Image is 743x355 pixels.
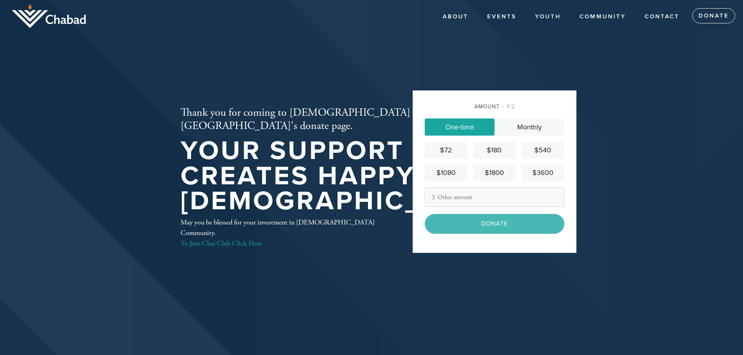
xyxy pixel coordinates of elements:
a: About [437,9,474,24]
a: Monthly [495,118,564,136]
h2: Thank you for coming to [DEMOGRAPHIC_DATA][GEOGRAPHIC_DATA]'s donate page. [181,106,515,132]
a: Donate [692,8,735,24]
a: Events [481,9,522,24]
div: Amount [425,102,564,111]
div: $1080 [428,168,464,178]
div: $72 [428,145,464,155]
a: $3600 [521,164,564,181]
a: COMMUNITY [574,9,632,24]
a: $1080 [425,164,467,181]
a: YOUTH [529,9,567,24]
a: $180 [473,142,516,159]
div: $1800 [476,168,512,178]
a: To Join Chai Club Click Here [181,239,262,248]
div: $3600 [525,168,561,178]
img: logo_half.png [12,4,86,28]
div: $540 [525,145,561,155]
a: $540 [521,142,564,159]
input: Other amount [425,187,564,207]
span: 1 [507,103,509,110]
a: $1800 [473,164,516,181]
a: $72 [425,142,467,159]
h1: Your support creates happy [DEMOGRAPHIC_DATA]! [181,138,515,214]
a: Contact [639,9,685,24]
span: /2 [502,103,515,110]
div: May you be blessed for your investment in [DEMOGRAPHIC_DATA] Community. [181,217,387,249]
div: $180 [476,145,512,155]
a: One-time [425,118,495,136]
